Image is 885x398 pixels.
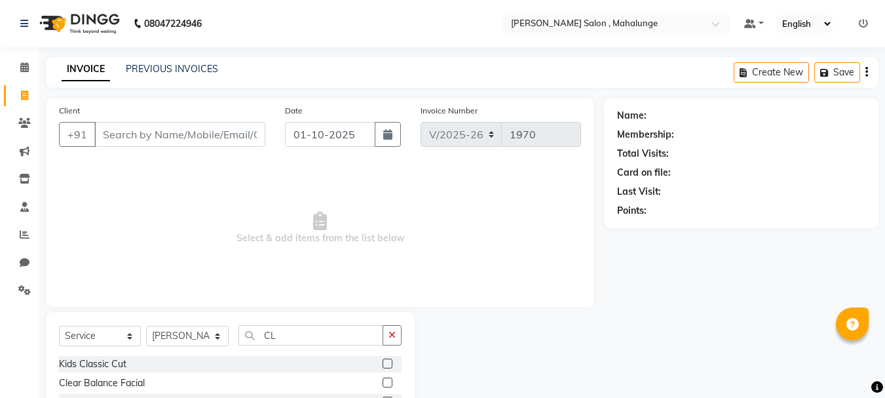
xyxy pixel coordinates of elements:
[59,163,581,294] span: Select & add items from the list below
[617,147,669,161] div: Total Visits:
[617,128,674,142] div: Membership:
[33,5,123,42] img: logo
[126,63,218,75] a: PREVIOUS INVOICES
[62,58,110,81] a: INVOICE
[617,185,661,199] div: Last Visit:
[94,122,265,147] input: Search by Name/Mobile/Email/Code
[421,105,478,117] label: Invoice Number
[285,105,303,117] label: Date
[59,105,80,117] label: Client
[59,122,96,147] button: +91
[734,62,809,83] button: Create New
[238,325,383,346] input: Search or Scan
[617,166,671,180] div: Card on file:
[830,346,872,385] iframe: chat widget
[144,5,202,42] b: 08047224946
[617,204,647,218] div: Points:
[814,62,860,83] button: Save
[617,109,647,123] div: Name:
[59,357,126,371] div: Kids Classic Cut
[59,376,145,390] div: Clear Balance Facial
